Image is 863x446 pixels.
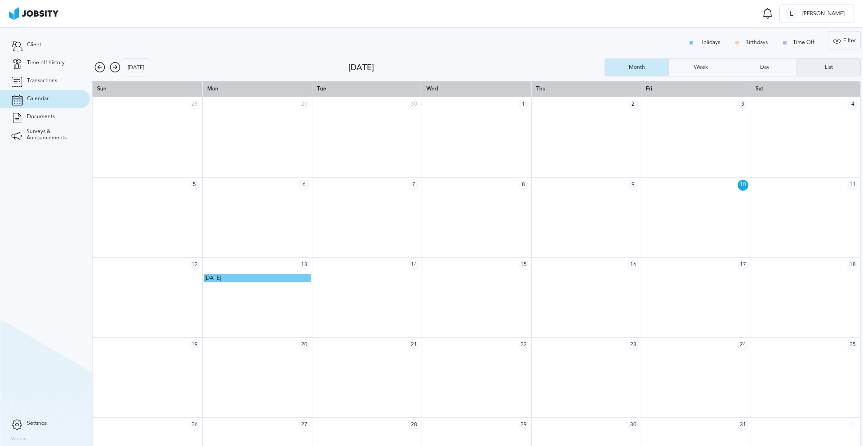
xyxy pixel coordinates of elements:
[847,99,858,110] span: 4
[518,420,529,431] span: 29
[409,340,419,351] span: 21
[628,99,639,110] span: 2
[605,58,668,76] button: Month
[646,85,652,92] span: Fri
[27,420,47,427] span: Settings
[189,420,200,431] span: 26
[738,180,748,191] span: 10
[828,32,860,50] div: Filter
[518,180,529,191] span: 8
[27,96,49,102] span: Calendar
[820,64,837,71] div: List
[738,340,748,351] span: 24
[518,260,529,271] span: 15
[189,260,200,271] span: 12
[123,59,149,77] div: [DATE]
[796,58,861,76] button: List
[756,64,774,71] div: Day
[299,260,310,271] span: 13
[628,260,639,271] span: 16
[27,114,55,120] span: Documents
[738,99,748,110] span: 3
[299,420,310,431] span: 27
[11,437,28,442] label: Version:
[628,340,639,351] span: 23
[828,31,861,49] button: Filter
[847,260,858,271] span: 18
[733,58,796,76] button: Day
[756,85,763,92] span: Sat
[299,180,310,191] span: 6
[738,420,748,431] span: 31
[409,180,419,191] span: 7
[27,42,41,48] span: Client
[97,85,107,92] span: Sun
[299,340,310,351] span: 20
[518,99,529,110] span: 1
[189,99,200,110] span: 28
[409,420,419,431] span: 28
[348,63,605,72] div: [DATE]
[668,58,732,76] button: Week
[798,11,849,17] span: [PERSON_NAME]
[847,340,858,351] span: 25
[189,340,200,351] span: 19
[427,85,438,92] span: Wed
[123,58,149,76] button: [DATE]
[624,64,649,71] div: Month
[847,180,858,191] span: 11
[409,99,419,110] span: 30
[409,260,419,271] span: 14
[27,78,57,84] span: Transactions
[847,420,858,431] span: 1
[189,180,200,191] span: 5
[317,85,326,92] span: Tue
[536,85,546,92] span: Thu
[628,180,639,191] span: 9
[205,275,221,281] span: [DATE]
[27,60,65,66] span: Time off history
[299,99,310,110] span: 29
[518,340,529,351] span: 22
[779,4,854,22] button: L[PERSON_NAME]
[9,7,58,20] img: ab4bad089aa723f57921c736e9817d99.png
[628,420,639,431] span: 30
[784,7,798,21] div: L
[738,260,748,271] span: 17
[27,129,79,141] span: Surveys & Announcements
[690,64,712,71] div: Week
[207,85,218,92] span: Mon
